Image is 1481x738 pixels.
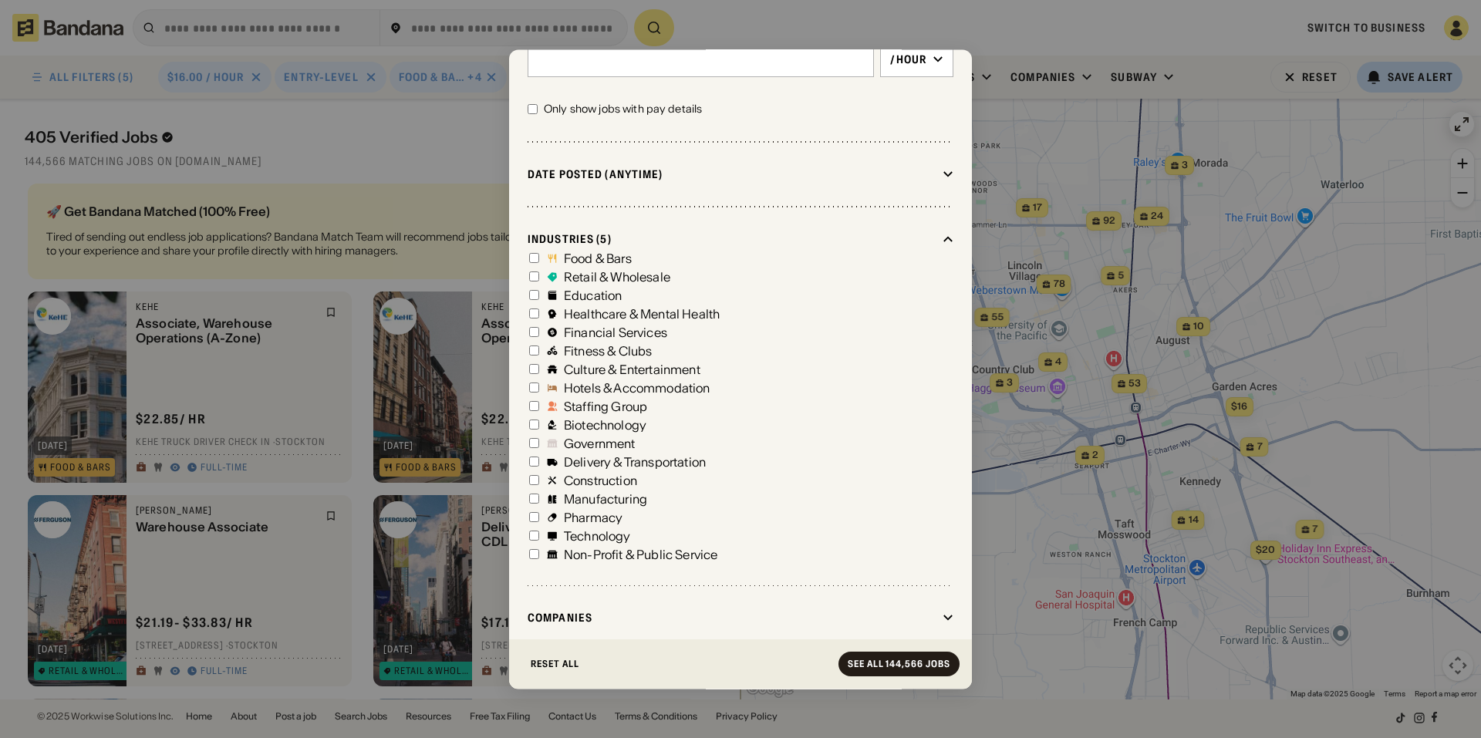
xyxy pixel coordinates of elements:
div: Fitness & Clubs [564,345,652,357]
div: Hotels & Accommodation [564,382,710,394]
div: Pharmacy [564,511,622,524]
div: Delivery & Transportation [564,456,706,468]
div: Date Posted (Anytime) [528,167,936,181]
div: Culture & Entertainment [564,363,700,376]
div: Government [564,437,636,450]
div: Healthcare & Mental Health [564,308,720,320]
div: Non-Profit & Public Service [564,548,717,561]
div: Biotechnology [564,419,646,431]
div: Industries (5) [528,232,936,246]
div: Financial Services [564,326,667,339]
div: Reset All [531,659,579,669]
div: Staffing Group [564,400,647,413]
div: Companies [528,612,936,625]
div: Food & Bars [564,252,632,265]
div: Construction [564,474,637,487]
div: Technology [564,530,631,542]
div: Manufacturing [564,493,647,505]
div: See all 144,566 jobs [848,659,950,669]
div: Education [564,289,622,302]
div: Only show jobs with pay details [544,102,702,117]
div: /hour [890,52,926,66]
div: Retail & Wholesale [564,271,670,283]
